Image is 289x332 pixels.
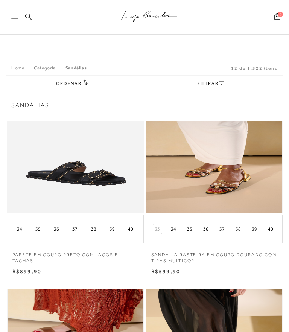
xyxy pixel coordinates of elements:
a: FILTRAR [198,81,224,86]
button: 38 [87,223,100,235]
img: SANDÁLIA RASTEIRA EM COURO DOURADO COM TIRAS MULTICOR [146,121,282,213]
button: 34 [167,223,180,235]
button: 38 [232,223,245,235]
button: 40 [264,223,277,235]
a: Home [11,65,34,71]
a: SANDÁLIA RASTEIRA EM COURO DOURADO COM TIRAS MULTICOR [146,247,283,264]
span: Ordenar [56,81,82,86]
a: Sandálias [65,65,87,71]
button: 0 [272,12,283,23]
button: 33 [151,223,164,235]
button: 34 [13,223,26,235]
a: SANDÁLIA RASTEIRA EM COURO DOURADO COM TIRAS MULTICOR SANDÁLIA RASTEIRA EM COURO DOURADO COM TIRA... [146,121,282,213]
a: PAPETE EM COURO PRETO COM LAÇOS E TACHAS [7,247,144,264]
span: R$899,90 [12,268,42,274]
a: Categoria [34,65,65,71]
button: 37 [68,223,81,235]
span: Sandálias [11,102,278,108]
button: 35 [32,223,44,235]
span: 12 de 1.322 itens [231,66,278,71]
button: 39 [248,223,261,235]
span: 0 [278,12,283,17]
button: 39 [106,223,119,235]
button: 40 [124,223,137,235]
button: 36 [199,223,212,235]
img: PAPETE EM COURO PRETO COM LAÇOS E TACHAS [8,121,143,213]
button: 35 [183,223,196,235]
button: 36 [50,223,63,235]
button: 37 [216,223,228,235]
span: R$599,90 [151,268,181,274]
a: PAPETE EM COURO PRETO COM LAÇOS E TACHAS PAPETE EM COURO PRETO COM LAÇOS E TACHAS [8,121,143,213]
